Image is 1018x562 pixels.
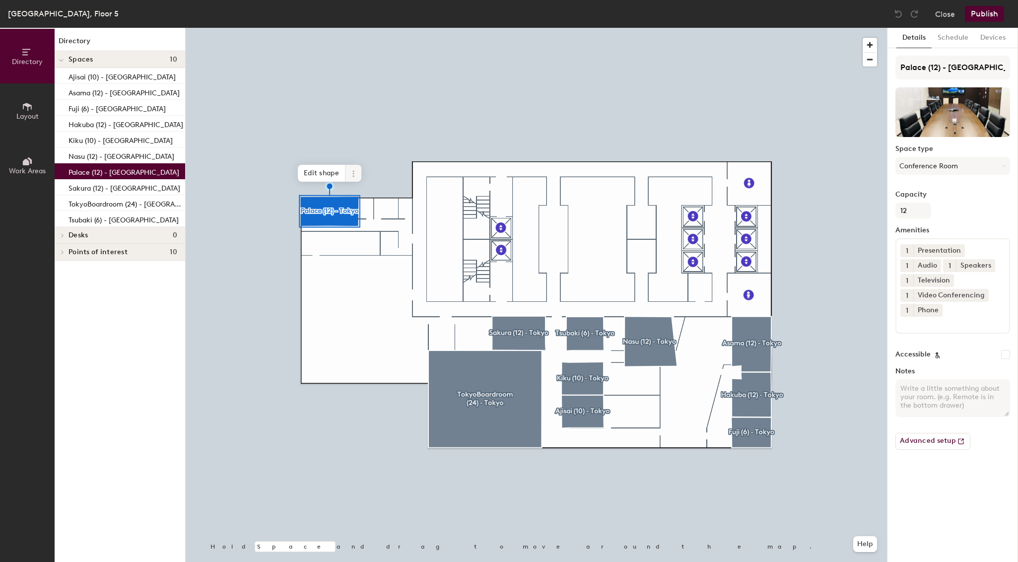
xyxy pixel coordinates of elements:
[895,191,1010,199] label: Capacity
[906,276,908,286] span: 1
[68,102,166,113] p: Fuji (6) - [GEOGRAPHIC_DATA]
[896,28,932,48] button: Details
[974,28,1012,48] button: Devices
[895,157,1010,175] button: Conference Room
[16,112,39,121] span: Layout
[913,244,965,257] div: Presentation
[170,56,177,64] span: 10
[909,9,919,19] img: Redo
[68,134,173,145] p: Kiku (10) - [GEOGRAPHIC_DATA]
[913,259,941,272] div: Audio
[949,261,951,271] span: 1
[68,248,128,256] span: Points of interest
[906,305,908,316] span: 1
[895,367,1010,375] label: Notes
[68,213,179,224] p: Tsubaki (6) - [GEOGRAPHIC_DATA]
[935,6,955,22] button: Close
[932,28,974,48] button: Schedule
[55,36,185,51] h1: Directory
[943,259,956,272] button: 1
[900,259,913,272] button: 1
[895,87,1010,137] img: The space named Palace (12) - Tokyo
[900,289,913,302] button: 1
[68,165,179,177] p: Palace (12) - [GEOGRAPHIC_DATA]
[895,145,1010,153] label: Space type
[68,197,183,209] p: TokyoBoardroom (24) - [GEOGRAPHIC_DATA]
[900,304,913,317] button: 1
[853,536,877,552] button: Help
[895,433,970,450] button: Advanced setup
[956,259,995,272] div: Speakers
[68,231,88,239] span: Desks
[906,246,908,256] span: 1
[68,86,180,97] p: Asama (12) - [GEOGRAPHIC_DATA]
[906,261,908,271] span: 1
[68,118,183,129] p: Hakuba (12) - [GEOGRAPHIC_DATA]
[68,56,93,64] span: Spaces
[895,226,1010,234] label: Amenities
[913,289,989,302] div: Video Conferencing
[913,274,954,287] div: Television
[895,351,931,358] label: Accessible
[12,58,43,66] span: Directory
[68,181,180,193] p: Sakura (12) - [GEOGRAPHIC_DATA]
[8,7,119,20] div: [GEOGRAPHIC_DATA], Floor 5
[906,290,908,301] span: 1
[9,167,46,175] span: Work Areas
[893,9,903,19] img: Undo
[298,165,345,182] span: Edit shape
[900,244,913,257] button: 1
[170,248,177,256] span: 10
[965,6,1004,22] button: Publish
[68,149,174,161] p: Nasu (12) - [GEOGRAPHIC_DATA]
[913,304,943,317] div: Phone
[68,70,176,81] p: Ajisai (10) - [GEOGRAPHIC_DATA]
[173,231,177,239] span: 0
[900,274,913,287] button: 1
